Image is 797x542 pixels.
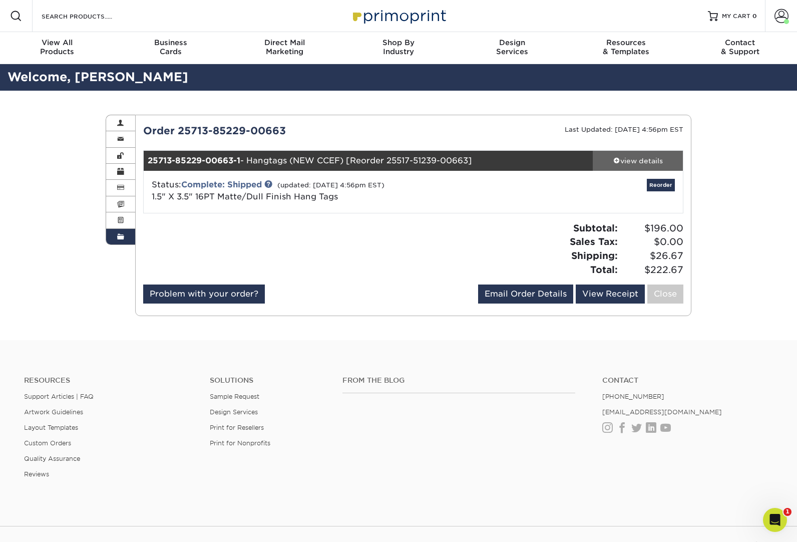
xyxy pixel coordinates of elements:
[24,393,94,400] a: Support Articles | FAQ
[24,376,195,385] h4: Resources
[783,508,791,516] span: 1
[210,424,264,431] a: Print for Resellers
[41,10,138,22] input: SEARCH PRODUCTS.....
[24,455,80,462] a: Quality Assurance
[114,38,227,47] span: Business
[593,151,683,171] a: view details
[114,32,227,64] a: BusinessCards
[24,424,78,431] a: Layout Templates
[602,393,664,400] a: [PHONE_NUMBER]
[210,408,258,416] a: Design Services
[342,376,575,385] h4: From the Blog
[621,235,683,249] span: $0.00
[621,249,683,263] span: $26.67
[647,179,675,191] a: Reorder
[722,12,750,21] span: MY CART
[602,376,773,385] a: Contact
[683,32,797,64] a: Contact& Support
[24,439,71,447] a: Custom Orders
[763,508,787,532] iframe: Intercom live chat
[602,408,722,416] a: [EMAIL_ADDRESS][DOMAIN_NAME]
[569,38,683,47] span: Resources
[571,250,618,261] strong: Shipping:
[647,285,683,304] a: Close
[341,32,455,64] a: Shop ByIndustry
[752,13,757,20] span: 0
[621,263,683,277] span: $222.67
[683,38,797,56] div: & Support
[148,156,240,165] strong: 25713-85229-00663-1
[569,38,683,56] div: & Templates
[348,5,449,27] img: Primoprint
[181,180,262,189] a: Complete: Shipped
[24,470,49,478] a: Reviews
[114,38,227,56] div: Cards
[143,285,265,304] a: Problem with your order?
[228,38,341,47] span: Direct Mail
[210,439,270,447] a: Print for Nonprofits
[570,236,618,247] strong: Sales Tax:
[228,38,341,56] div: Marketing
[456,32,569,64] a: DesignServices
[228,32,341,64] a: Direct MailMarketing
[573,222,618,233] strong: Subtotal:
[341,38,455,47] span: Shop By
[576,285,645,304] a: View Receipt
[456,38,569,56] div: Services
[152,192,338,201] span: 1.5" X 3.5" 16PT Matte/Dull Finish Hang Tags
[144,179,503,203] div: Status:
[456,38,569,47] span: Design
[478,285,573,304] a: Email Order Details
[24,408,83,416] a: Artwork Guidelines
[683,38,797,47] span: Contact
[144,151,593,171] div: - Hangtags (NEW CCEF) [Reorder 25517-51239-00663]
[593,156,683,166] div: view details
[277,181,384,189] small: (updated: [DATE] 4:56pm EST)
[569,32,683,64] a: Resources& Templates
[590,264,618,275] strong: Total:
[210,376,327,385] h4: Solutions
[341,38,455,56] div: Industry
[621,221,683,235] span: $196.00
[210,393,259,400] a: Sample Request
[565,126,683,133] small: Last Updated: [DATE] 4:56pm EST
[136,123,414,138] div: Order 25713-85229-00663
